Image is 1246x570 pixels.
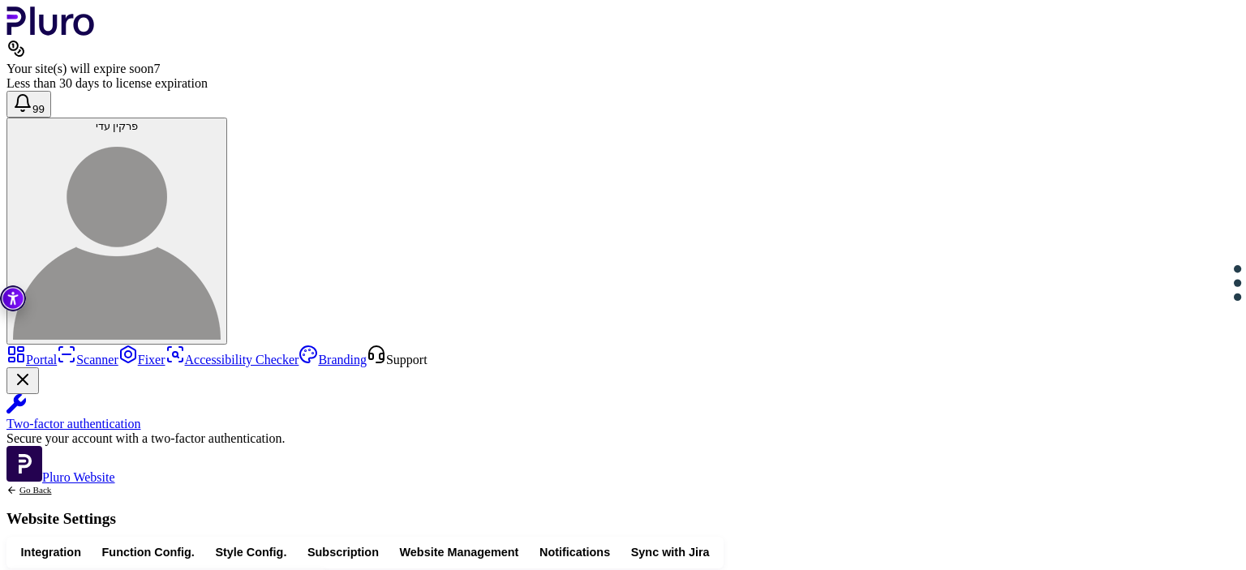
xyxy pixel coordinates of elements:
a: Back to previous screen [6,485,116,495]
span: פרקין עדי [96,120,139,132]
button: Website Management [389,541,529,564]
a: Two-factor authentication [6,394,1240,431]
button: Subscription [297,541,389,564]
span: 7 [153,62,160,75]
span: Function Config. [102,545,195,560]
a: Portal [6,353,57,366]
aside: Sidebar menu [6,345,1240,485]
img: פרקין עדי [13,132,221,340]
a: Scanner [57,353,118,366]
span: Style Config. [215,545,286,560]
span: 99 [32,103,45,115]
a: Accessibility Checker [165,353,299,366]
div: Your site(s) will expire soon [6,62,1240,76]
button: Open notifications, you have 379 new notifications [6,91,51,118]
button: Sync with Jira [621,541,720,564]
button: פרקין עדיפרקין עדי [6,118,227,345]
button: Function Config. [92,541,205,564]
span: Sync with Jira [631,545,710,560]
a: Branding [299,353,367,366]
span: Subscription [307,545,379,560]
button: Close Two-factor authentication notification [6,367,39,394]
a: Fixer [118,353,165,366]
button: Integration [11,541,92,564]
div: Less than 30 days to license expiration [6,76,1240,91]
span: Notifications [539,545,610,560]
span: Website Management [400,545,519,560]
button: Notifications [529,541,621,564]
a: Logo [6,24,95,38]
button: Style Config. [205,541,298,564]
a: Open Support screen [367,353,428,366]
a: Open Pluro Website [6,470,115,484]
span: Integration [21,545,81,560]
div: Two-factor authentication [6,417,1240,431]
div: Secure your account with a two-factor authentication. [6,431,1240,446]
h1: Website Settings [6,511,116,526]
